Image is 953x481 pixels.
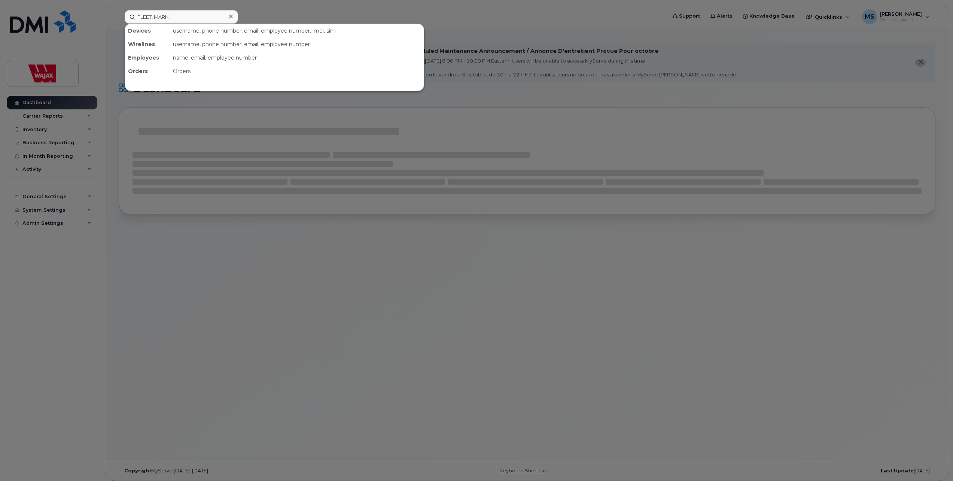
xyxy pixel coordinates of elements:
[125,37,170,51] div: Wirelines
[125,51,170,64] div: Employees
[170,37,424,51] div: username, phone number, email, employee number
[125,64,170,78] div: Orders
[170,51,424,64] div: name, email, employee number
[170,64,424,78] div: Orders
[125,24,170,37] div: Devices
[170,24,424,37] div: username, phone number, email, employee number, imei, sim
